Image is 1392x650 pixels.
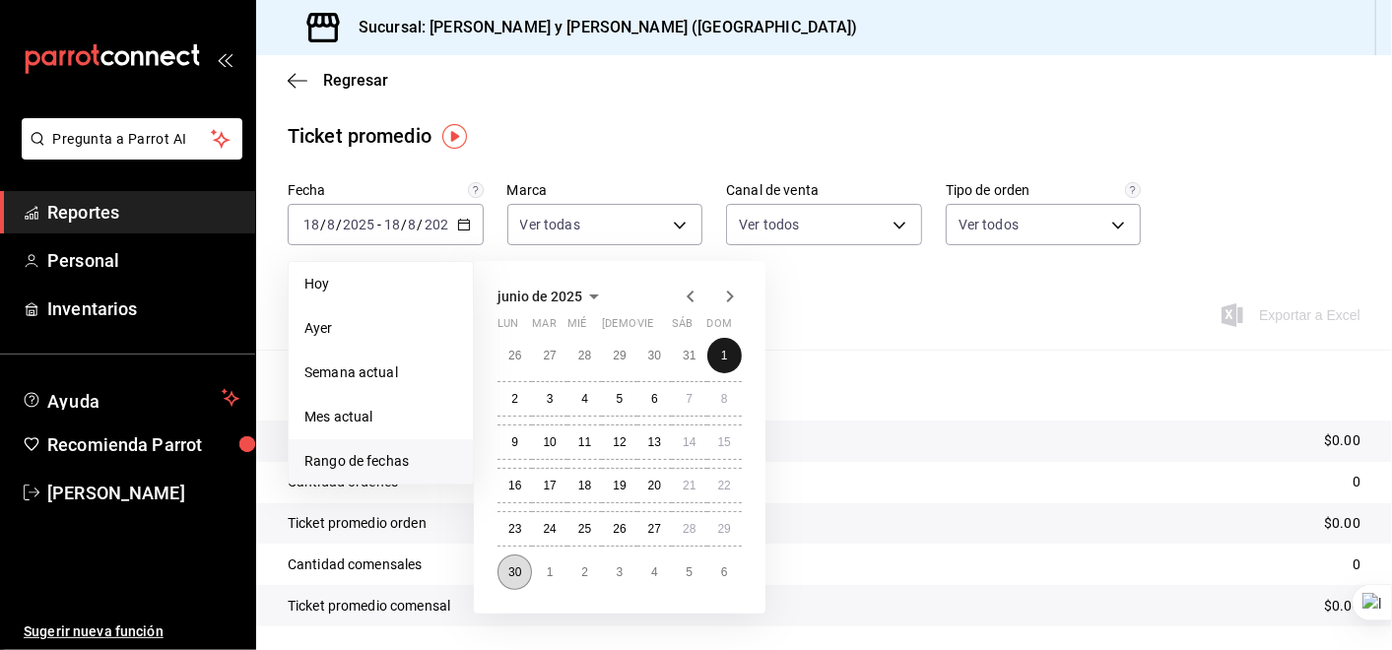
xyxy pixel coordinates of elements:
button: 30 de mayo de 2025 [637,338,672,373]
p: 0 [1353,554,1360,575]
span: Ver todas [520,215,580,234]
button: 23 de junio de 2025 [497,511,532,547]
abbr: 1 de junio de 2025 [721,349,728,362]
p: $0.00 [1324,430,1360,451]
span: Semana actual [304,362,457,383]
abbr: 5 de junio de 2025 [617,392,624,406]
span: Inventarios [47,295,239,322]
div: Ticket promedio [288,121,431,151]
span: Hoy [304,274,457,294]
abbr: 28 de mayo de 2025 [578,349,591,362]
svg: Información delimitada a máximo 62 días. [468,182,484,198]
label: Tipo de orden [946,184,1142,198]
button: 27 de junio de 2025 [637,511,672,547]
button: 12 de junio de 2025 [602,424,636,460]
label: Fecha [288,184,484,198]
abbr: 2 de julio de 2025 [581,565,588,579]
span: Regresar [323,71,388,90]
button: 28 de junio de 2025 [672,511,706,547]
abbr: 17 de junio de 2025 [543,479,556,492]
button: 3 de julio de 2025 [602,554,636,590]
abbr: 22 de junio de 2025 [718,479,731,492]
abbr: 2 de junio de 2025 [511,392,518,406]
abbr: 8 de junio de 2025 [721,392,728,406]
button: open_drawer_menu [217,51,232,67]
abbr: 4 de junio de 2025 [581,392,588,406]
h3: Sucursal: [PERSON_NAME] y [PERSON_NAME] ([GEOGRAPHIC_DATA]) [343,16,858,39]
abbr: 28 de junio de 2025 [683,522,696,536]
abbr: martes [532,317,556,338]
abbr: 30 de mayo de 2025 [648,349,661,362]
span: / [401,217,407,232]
span: Ver todos [959,215,1019,234]
button: 31 de mayo de 2025 [672,338,706,373]
span: Rango de fechas [304,451,457,472]
button: 30 de junio de 2025 [497,554,532,590]
span: Mes actual [304,407,457,427]
abbr: 23 de junio de 2025 [508,522,521,536]
button: 2 de junio de 2025 [497,381,532,417]
span: Reportes [47,199,239,226]
abbr: 7 de junio de 2025 [686,392,693,406]
button: 28 de mayo de 2025 [567,338,602,373]
svg: Todas las órdenes contabilizan 1 comensal a excepción de órdenes de mesa con comensales obligator... [1125,182,1141,198]
button: 27 de mayo de 2025 [532,338,566,373]
button: Pregunta a Parrot AI [22,118,242,160]
button: 2 de julio de 2025 [567,554,602,590]
span: Ayuda [47,386,214,410]
abbr: 1 de julio de 2025 [547,565,554,579]
button: 5 de julio de 2025 [672,554,706,590]
button: 18 de junio de 2025 [567,468,602,503]
button: 1 de julio de 2025 [532,554,566,590]
button: 21 de junio de 2025 [672,468,706,503]
abbr: 10 de junio de 2025 [543,435,556,449]
button: Regresar [288,71,388,90]
button: 14 de junio de 2025 [672,424,706,460]
button: 22 de junio de 2025 [707,468,742,503]
abbr: 27 de junio de 2025 [648,522,661,536]
abbr: 31 de mayo de 2025 [683,349,696,362]
span: Sugerir nueva función [24,621,239,642]
button: 10 de junio de 2025 [532,424,566,460]
abbr: lunes [497,317,518,338]
input: ---- [424,217,457,232]
abbr: 18 de junio de 2025 [578,479,591,492]
span: Recomienda Parrot [47,431,239,458]
abbr: 14 de junio de 2025 [683,435,696,449]
input: -- [408,217,418,232]
button: 6 de julio de 2025 [707,554,742,590]
label: Canal de venta [726,184,922,198]
span: Pregunta a Parrot AI [53,129,212,150]
span: - [377,217,381,232]
abbr: 3 de julio de 2025 [617,565,624,579]
abbr: 6 de julio de 2025 [721,565,728,579]
button: 9 de junio de 2025 [497,424,532,460]
p: 0 [1353,472,1360,492]
a: Pregunta a Parrot AI [14,143,242,163]
abbr: 16 de junio de 2025 [508,479,521,492]
p: Ticket promedio comensal [288,596,450,617]
abbr: viernes [637,317,653,338]
abbr: 13 de junio de 2025 [648,435,661,449]
abbr: domingo [707,317,732,338]
button: 1 de junio de 2025 [707,338,742,373]
abbr: 26 de junio de 2025 [613,522,626,536]
abbr: 25 de junio de 2025 [578,522,591,536]
label: Marca [507,184,703,198]
p: $0.00 [1324,513,1360,534]
button: 26 de mayo de 2025 [497,338,532,373]
button: 20 de junio de 2025 [637,468,672,503]
abbr: sábado [672,317,693,338]
abbr: 26 de mayo de 2025 [508,349,521,362]
button: 3 de junio de 2025 [532,381,566,417]
p: Cantidad comensales [288,554,423,575]
abbr: 19 de junio de 2025 [613,479,626,492]
button: 15 de junio de 2025 [707,424,742,460]
button: 11 de junio de 2025 [567,424,602,460]
button: 19 de junio de 2025 [602,468,636,503]
button: 13 de junio de 2025 [637,424,672,460]
abbr: 9 de junio de 2025 [511,435,518,449]
p: Ticket promedio orden [288,513,427,534]
img: Tooltip marker [442,124,467,149]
